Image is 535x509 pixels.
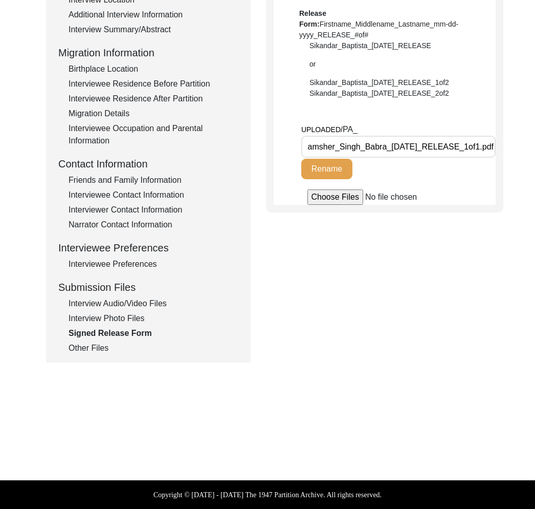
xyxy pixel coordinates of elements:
[69,258,238,270] div: Interviewee Preferences
[58,240,238,256] div: Interviewee Preferences
[69,78,238,90] div: Interviewee Residence Before Partition
[69,108,238,120] div: Migration Details
[58,280,238,295] div: Submission Files
[58,156,238,172] div: Contact Information
[69,312,238,325] div: Interview Photo Files
[69,9,238,21] div: Additional Interview Information
[69,122,238,147] div: Interviewee Occupation and Parental Information
[299,9,326,28] b: Release Form:
[301,159,352,179] button: Rename
[69,204,238,216] div: Interviewer Contact Information
[69,63,238,75] div: Birthplace Location
[69,219,238,231] div: Narrator Contact Information
[58,45,238,60] div: Migration Information
[69,174,238,186] div: Friends and Family Information
[299,59,470,70] div: or
[69,298,238,310] div: Interview Audio/Video Files
[69,24,238,36] div: Interview Summary/Abstract
[69,189,238,201] div: Interviewee Contact Information
[69,342,238,354] div: Other Files
[153,490,382,500] label: Copyright © [DATE] - [DATE] The 1947 Partition Archive. All rights reserved.
[301,125,343,134] span: UPLOADED/
[343,125,358,134] span: PA_
[69,93,238,105] div: Interviewee Residence After Partition
[69,327,238,340] div: Signed Release Form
